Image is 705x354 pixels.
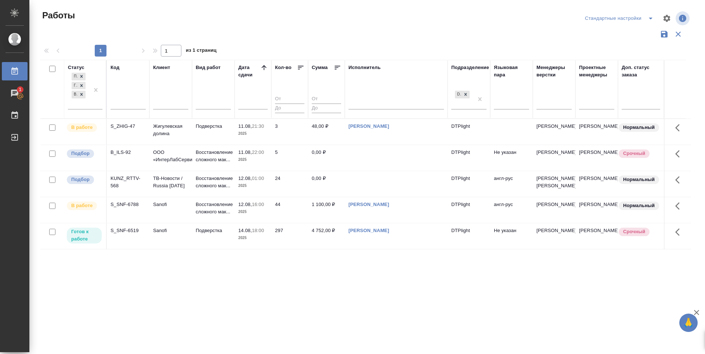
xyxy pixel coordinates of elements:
div: Проектные менеджеры [579,64,614,79]
div: S_SNF-6788 [111,201,146,208]
p: В работе [71,124,93,131]
div: Вид работ [196,64,221,71]
button: Здесь прячутся важные кнопки [671,119,688,137]
p: 14.08, [238,228,252,233]
div: Подбор, Готов к работе, В работе [71,81,86,90]
td: [PERSON_NAME] [575,197,618,223]
input: От [312,95,341,104]
div: Исполнитель выполняет работу [66,201,102,211]
p: Sanofi [153,227,188,234]
div: Статус [68,64,84,71]
div: Языковая пара [494,64,529,79]
div: Подбор [72,73,77,80]
button: 🙏 [679,314,698,332]
input: До [312,104,341,113]
p: Подверстка [196,123,231,130]
div: В работе [72,91,77,98]
div: Клиент [153,64,170,71]
p: Нормальный [623,176,655,183]
td: 5 [271,145,308,171]
div: KUNZ_RTTV-568 [111,175,146,189]
div: Код [111,64,119,71]
p: ООО «ИнтерЛабСервис» [153,149,188,163]
p: Восстановление сложного мак... [196,149,231,163]
p: ТВ-Новости / Russia [DATE] [153,175,188,189]
span: 🙏 [682,315,695,330]
p: Нормальный [623,124,655,131]
span: из 1 страниц [186,46,217,57]
p: 2025 [238,130,268,137]
p: [PERSON_NAME] [536,227,572,234]
p: Жигулевская долина [153,123,188,137]
div: Исполнитель может приступить к работе [66,227,102,244]
span: Посмотреть информацию [676,11,691,25]
p: Восстановление сложного мак... [196,175,231,189]
td: 44 [271,197,308,223]
p: Подбор [71,176,90,183]
div: Дата сдачи [238,64,260,79]
button: Здесь прячутся важные кнопки [671,223,688,241]
p: 01:00 [252,176,264,181]
p: 2025 [238,234,268,242]
p: Срочный [623,150,645,157]
td: 0,00 ₽ [308,171,345,197]
p: Нормальный [623,202,655,209]
button: Здесь прячутся важные кнопки [671,197,688,215]
td: 0,00 ₽ [308,145,345,171]
p: [PERSON_NAME], [PERSON_NAME] [536,175,572,189]
a: [PERSON_NAME] [348,123,389,129]
div: S_ZHIG-47 [111,123,146,130]
p: Срочный [623,228,645,235]
div: Исполнитель выполняет работу [66,123,102,133]
td: 1 100,00 ₽ [308,197,345,223]
div: Подразделение [451,64,489,71]
p: [PERSON_NAME] [536,201,572,208]
div: Кол-во [275,64,292,71]
td: DTPlight [448,145,490,171]
div: Менеджеры верстки [536,64,572,79]
div: DTPlight [454,90,470,99]
p: 22:00 [252,149,264,155]
button: Здесь прячутся важные кнопки [671,145,688,163]
div: Можно подбирать исполнителей [66,175,102,185]
td: Не указан [490,145,533,171]
p: 18:00 [252,228,264,233]
a: 1 [2,84,28,102]
div: Исполнитель [348,64,381,71]
p: 2025 [238,182,268,189]
td: DTPlight [448,223,490,249]
div: Доп. статус заказа [622,64,660,79]
td: DTPlight [448,171,490,197]
td: DTPlight [448,119,490,145]
div: Готов к работе [72,82,77,90]
td: англ-рус [490,197,533,223]
input: До [275,104,304,113]
td: англ-рус [490,171,533,197]
p: Sanofi [153,201,188,208]
span: Настроить таблицу [658,10,676,27]
p: 16:00 [252,202,264,207]
a: [PERSON_NAME] [348,228,389,233]
div: S_SNF-6519 [111,227,146,234]
div: Подбор, Готов к работе, В работе [71,90,86,99]
td: [PERSON_NAME] [575,223,618,249]
p: 12.08, [238,176,252,181]
p: Восстановление сложного мак... [196,201,231,216]
div: Сумма [312,64,328,71]
td: Не указан [490,223,533,249]
p: Подбор [71,150,90,157]
p: 2025 [238,208,268,216]
button: Сохранить фильтры [657,27,671,41]
div: split button [583,12,658,24]
div: Подбор, Готов к работе, В работе [71,72,86,81]
p: 11.08, [238,123,252,129]
p: В работе [71,202,93,209]
td: 24 [271,171,308,197]
p: [PERSON_NAME] [536,123,572,130]
p: Подверстка [196,227,231,234]
td: 4 752,00 ₽ [308,223,345,249]
p: [PERSON_NAME] [536,149,572,156]
a: [PERSON_NAME] [348,202,389,207]
span: Работы [40,10,75,21]
p: 21:30 [252,123,264,129]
